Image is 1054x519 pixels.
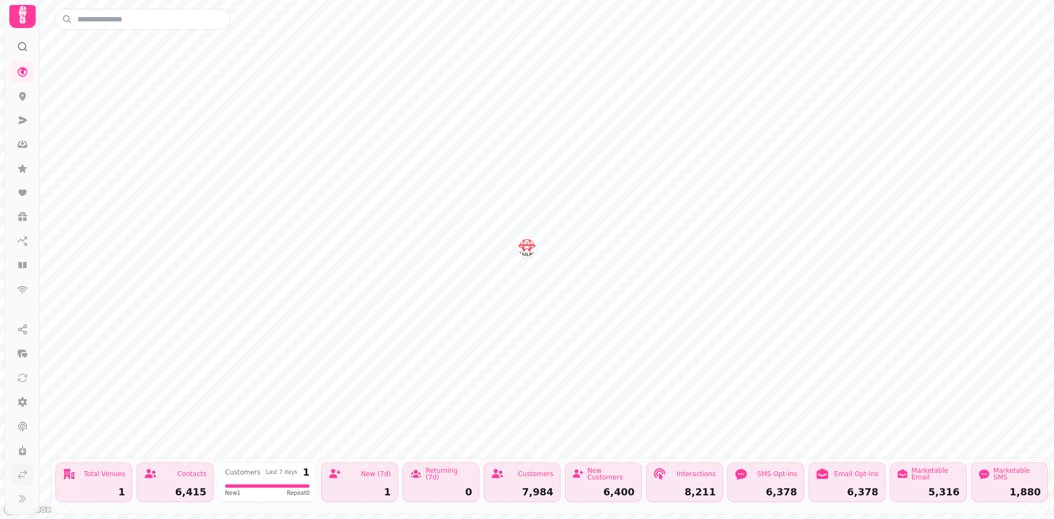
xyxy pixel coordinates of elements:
div: Marketable SMS [994,467,1041,481]
div: New (7d) [361,471,391,477]
div: Marketable Email [911,467,960,481]
div: Customers [225,469,261,476]
span: Repeat 0 [287,489,310,497]
div: New Customers [587,467,635,481]
a: Mapbox logo [3,503,52,516]
div: Last 7 days [266,470,297,475]
div: 1 [328,487,391,497]
div: Total Venues [84,471,125,477]
div: 6,400 [572,487,635,497]
div: 8,211 [653,487,716,497]
div: 6,415 [144,487,206,497]
div: 7,984 [491,487,553,497]
div: Contacts [177,471,206,477]
div: 6,378 [816,487,878,497]
button: The Railbridge [518,239,536,256]
div: 6,378 [735,487,797,497]
div: 0 [410,487,472,497]
div: 1 [302,467,310,477]
div: Returning (7d) [425,467,472,481]
div: Customers [518,471,553,477]
span: New 1 [225,489,240,497]
div: 1,880 [978,487,1041,497]
div: 1 [63,487,125,497]
div: SMS Opt-ins [757,471,797,477]
div: Interactions [677,471,716,477]
div: 5,316 [897,487,960,497]
div: Map marker [518,239,536,260]
div: Email Opt-ins [834,471,878,477]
